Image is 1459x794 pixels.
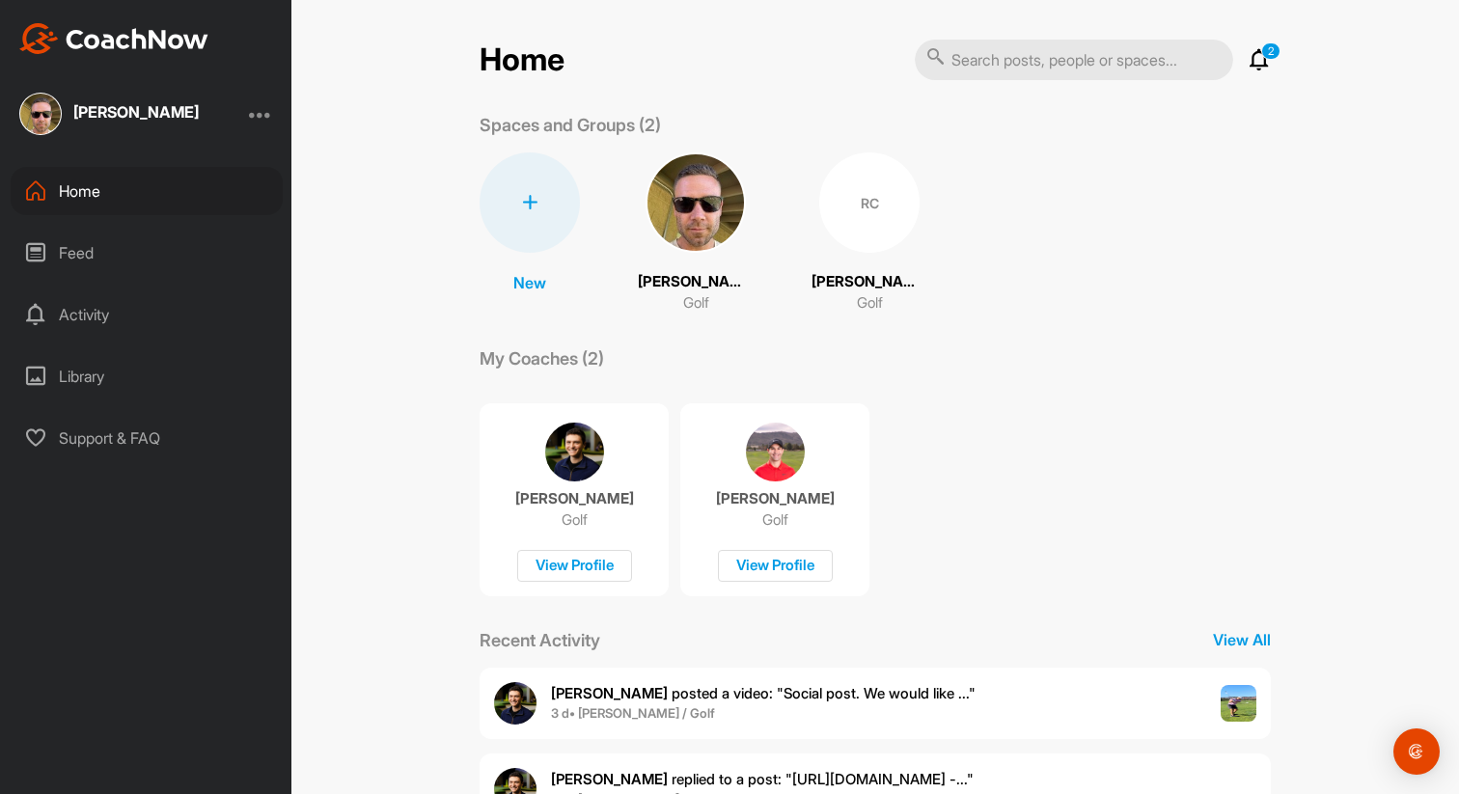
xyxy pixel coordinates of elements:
div: [PERSON_NAME] [73,104,199,120]
img: CoachNow [19,23,208,54]
b: [PERSON_NAME] [551,770,668,788]
img: square_e80b2329d3535d53a357fc792ff41238.jpg [646,152,746,253]
img: square_e80b2329d3535d53a357fc792ff41238.jpg [19,93,62,135]
p: Golf [857,292,883,315]
div: Feed [11,229,283,277]
p: Spaces and Groups (2) [480,112,661,138]
img: coach avatar [746,423,805,481]
p: [PERSON_NAME] [716,489,835,508]
input: Search posts, people or spaces... [915,40,1233,80]
img: coach avatar [545,423,604,481]
p: [PERSON_NAME] [638,271,754,293]
p: Golf [562,510,588,530]
h2: Home [480,41,564,79]
p: 2 [1261,42,1280,60]
b: [PERSON_NAME] [551,684,668,702]
span: posted a video : " Social post. We would like ... " [551,684,976,702]
div: Activity [11,290,283,339]
b: 3 d • [PERSON_NAME] / Golf [551,705,715,721]
p: [PERSON_NAME] [812,271,927,293]
p: Recent Activity [480,627,600,653]
img: post image [1221,685,1257,722]
a: [PERSON_NAME]Golf [638,152,754,315]
div: View Profile [718,550,833,582]
p: Golf [683,292,709,315]
div: Home [11,167,283,215]
div: Library [11,352,283,400]
p: Golf [762,510,788,530]
div: RC [819,152,920,253]
a: RC[PERSON_NAME]Golf [812,152,927,315]
div: View Profile [517,550,632,582]
p: New [513,271,546,294]
p: View All [1213,628,1271,651]
img: user avatar [494,682,537,725]
div: Support & FAQ [11,414,283,462]
p: My Coaches (2) [480,345,604,371]
span: replied to a post : "[URL][DOMAIN_NAME] -..." [551,770,974,788]
p: [PERSON_NAME] [515,489,634,508]
div: Open Intercom Messenger [1393,728,1440,775]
